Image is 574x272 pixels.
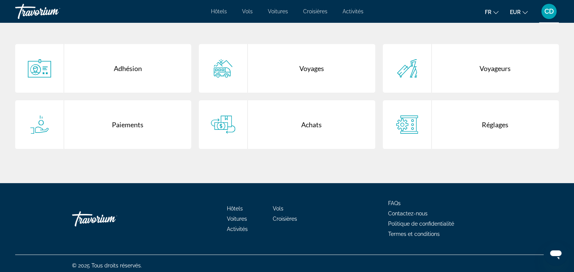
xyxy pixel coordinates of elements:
[273,206,283,212] a: Vols
[544,8,554,15] span: CD
[485,9,491,15] span: fr
[64,44,191,93] div: Adhésion
[303,8,327,14] a: Croisières
[432,100,559,149] div: Réglages
[388,210,428,217] a: Contactez-nous
[72,263,142,269] span: © 2025 Tous droits réservés.
[268,8,288,14] a: Voitures
[227,226,248,232] a: Activités
[72,207,148,230] a: Travorium
[343,8,363,14] a: Activités
[227,216,247,222] a: Voitures
[242,8,253,14] a: Vols
[388,200,401,206] a: FAQs
[273,216,297,222] a: Croisières
[510,6,528,17] button: Change currency
[432,44,559,93] div: Voyageurs
[388,231,440,237] a: Termes et conditions
[15,100,191,149] a: Paiements
[211,8,227,14] a: Hôtels
[485,6,499,17] button: Change language
[15,2,91,21] a: Travorium
[199,100,375,149] a: Achats
[539,3,559,19] button: User Menu
[248,44,375,93] div: Voyages
[15,44,191,93] a: Adhésion
[544,242,568,266] iframe: Bouton de lancement de la fenêtre de messagerie
[383,100,559,149] a: Réglages
[227,206,243,212] a: Hôtels
[510,9,521,15] span: EUR
[64,100,191,149] div: Paiements
[248,100,375,149] div: Achats
[199,44,375,93] a: Voyages
[388,221,454,227] a: Politique de confidentialité
[383,44,559,93] a: Voyageurs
